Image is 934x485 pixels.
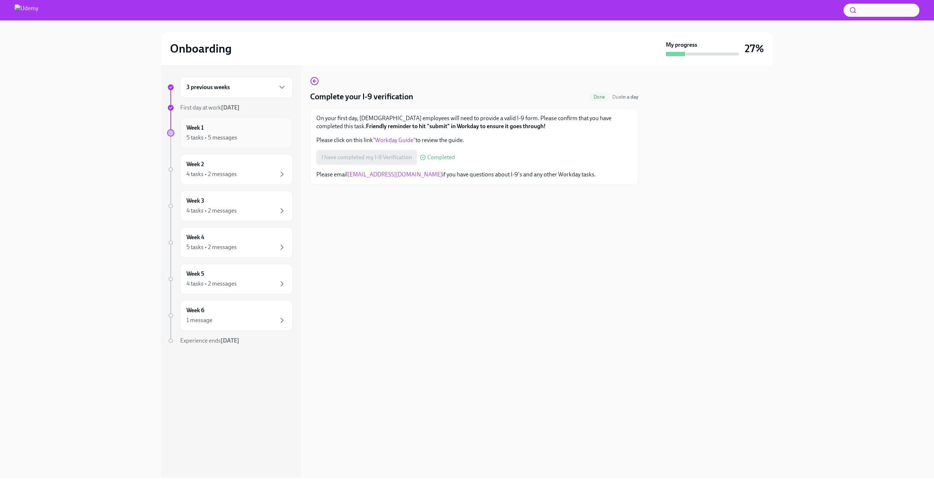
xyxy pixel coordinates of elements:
[167,191,293,221] a: Week 34 tasks • 2 messages
[167,264,293,294] a: Week 54 tasks • 2 messages
[666,41,697,49] strong: My progress
[180,77,293,98] div: 3 previous weeks
[373,137,416,144] a: "Workday Guide"
[186,134,237,142] div: 5 tasks • 5 messages
[186,124,204,132] h6: Week 1
[186,207,237,215] div: 4 tasks • 2 messages
[221,337,239,344] strong: [DATE]
[186,243,237,251] div: 5 tasks • 2 messages
[316,136,632,144] p: Please click on this link to review the guide.
[15,4,38,16] img: Udemy
[427,154,455,160] span: Completed
[167,154,293,185] a: Week 24 tasks • 2 messages
[186,280,237,288] div: 4 tasks • 2 messages
[621,94,638,100] strong: in a day
[310,91,413,102] h4: Complete your I-9 verification
[316,171,632,179] p: Please email if you have questions about I-9's and any other Workday tasks.
[180,104,240,111] span: First day at work
[366,123,546,130] strong: Friendly reminder to hit "submit" in Workday to ensure it goes through!
[186,83,230,91] h6: 3 previous weeks
[180,337,239,344] span: Experience ends
[612,93,638,100] span: August 27th, 2025 11:00
[167,104,293,112] a: First day at work[DATE]
[316,114,632,130] p: On your first day, [DEMOGRAPHIC_DATA] employees will need to provide a valid I-9 form. Please con...
[167,227,293,258] a: Week 45 tasks • 2 messages
[167,118,293,148] a: Week 15 tasks • 5 messages
[186,316,212,324] div: 1 message
[589,94,609,100] span: Done
[170,41,232,56] h2: Onboarding
[186,306,204,314] h6: Week 6
[186,170,237,178] div: 4 tasks • 2 messages
[745,42,764,55] h3: 27%
[348,171,442,178] a: [EMAIL_ADDRESS][DOMAIN_NAME]
[612,94,638,100] span: Due
[186,160,204,168] h6: Week 2
[186,233,204,241] h6: Week 4
[186,270,204,278] h6: Week 5
[167,300,293,331] a: Week 61 message
[221,104,240,111] strong: [DATE]
[186,197,204,205] h6: Week 3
